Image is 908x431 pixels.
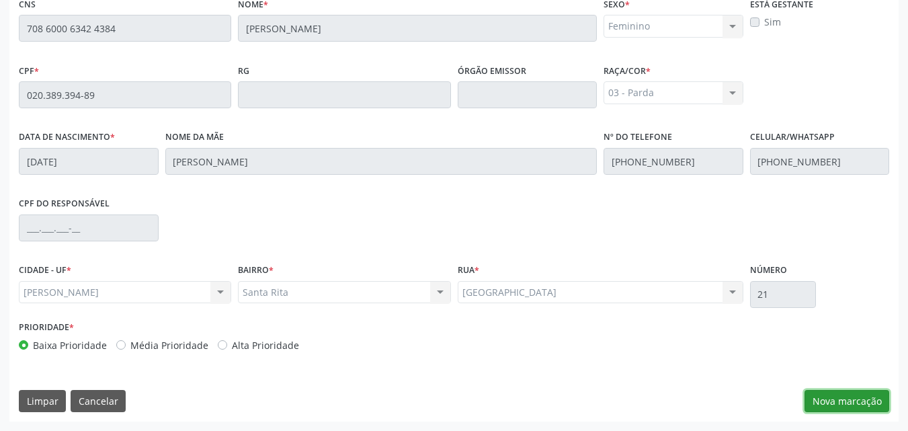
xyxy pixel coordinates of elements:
[750,148,890,175] input: (__) _____-_____
[604,61,651,81] label: Raça/cor
[232,338,299,352] label: Alta Prioridade
[750,260,787,281] label: Número
[71,390,126,413] button: Cancelar
[458,61,526,81] label: Órgão emissor
[750,127,835,148] label: Celular/WhatsApp
[458,260,479,281] label: Rua
[19,260,71,281] label: CIDADE - UF
[19,127,115,148] label: Data de nascimento
[764,15,781,29] label: Sim
[604,127,672,148] label: Nº do Telefone
[19,214,159,241] input: ___.___.___-__
[804,390,889,413] button: Nova marcação
[165,127,224,148] label: Nome da mãe
[19,148,159,175] input: __/__/____
[19,61,39,81] label: CPF
[238,61,249,81] label: RG
[19,194,110,214] label: CPF do responsável
[19,390,66,413] button: Limpar
[130,338,208,352] label: Média Prioridade
[33,338,107,352] label: Baixa Prioridade
[604,148,743,175] input: (__) _____-_____
[238,260,274,281] label: BAIRRO
[19,317,74,338] label: Prioridade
